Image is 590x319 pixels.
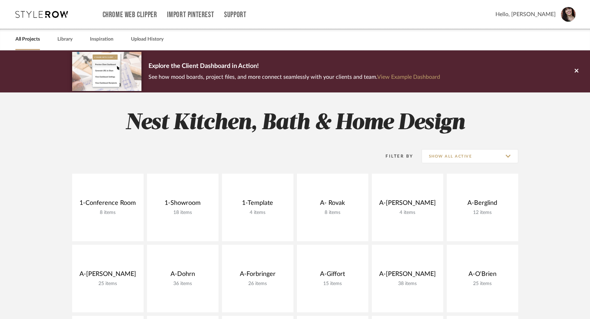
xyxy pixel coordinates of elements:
a: Inspiration [90,35,113,44]
div: 38 items [377,281,438,287]
p: See how mood boards, project files, and more connect seamlessly with your clients and team. [148,72,440,82]
div: 25 items [78,281,138,287]
div: 12 items [452,210,513,216]
div: 15 items [303,281,363,287]
div: 1-Conference Room [78,199,138,210]
div: 18 items [153,210,213,216]
div: 1-Template [228,199,288,210]
div: A-[PERSON_NAME] [78,270,138,281]
span: Hello, [PERSON_NAME] [495,10,556,19]
a: Import Pinterest [167,12,214,18]
a: All Projects [15,35,40,44]
div: A-Giffort [303,270,363,281]
img: avatar [561,7,576,22]
div: 26 items [228,281,288,287]
p: Explore the Client Dashboard in Action! [148,61,440,72]
a: Chrome Web Clipper [103,12,157,18]
div: Filter By [377,153,414,160]
a: Support [224,12,246,18]
a: Upload History [131,35,164,44]
div: A-Dohrn [153,270,213,281]
a: View Example Dashboard [377,74,440,80]
div: 1-Showroom [153,199,213,210]
div: 8 items [303,210,363,216]
img: d5d033c5-7b12-40c2-a960-1ecee1989c38.png [72,52,141,91]
div: A-[PERSON_NAME] [377,199,438,210]
div: A-Forbringer [228,270,288,281]
div: A-O'Brien [452,270,513,281]
div: 8 items [78,210,138,216]
div: 25 items [452,281,513,287]
a: Library [57,35,72,44]
div: A-[PERSON_NAME] [377,270,438,281]
div: A- Rovak [303,199,363,210]
div: A-Berglind [452,199,513,210]
h2: Nest Kitchen, Bath & Home Design [43,110,547,136]
div: 4 items [228,210,288,216]
div: 36 items [153,281,213,287]
div: 4 items [377,210,438,216]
